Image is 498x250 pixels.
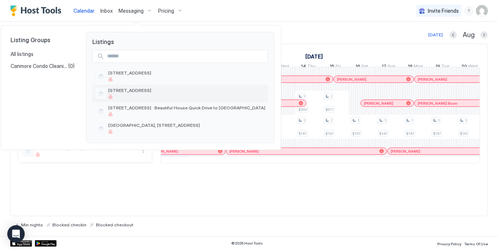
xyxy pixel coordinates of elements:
a: All listings [8,48,77,60]
span: [STREET_ADDRESS] [108,70,151,76]
span: [STREET_ADDRESS] · Beautiful House Quick Drive to [GEOGRAPHIC_DATA] [108,105,265,110]
a: [STREET_ADDRESS] [92,67,268,85]
span: [STREET_ADDRESS] [108,88,151,93]
a: [STREET_ADDRESS] [92,85,268,102]
a: Canmore Condo Cleaning (0) [8,60,77,72]
span: Canmore Condo Cleaning [11,63,68,69]
span: Listing Groups [8,36,77,44]
span: [GEOGRAPHIC_DATA], [STREET_ADDRESS] [108,122,200,128]
span: (0) [68,63,75,69]
a: [GEOGRAPHIC_DATA], [STREET_ADDRESS] [92,120,268,137]
input: Input Field [104,50,268,62]
span: Listings [92,38,268,45]
a: [STREET_ADDRESS] · Beautiful House Quick Drive to [GEOGRAPHIC_DATA] [92,102,268,120]
span: All listings [11,51,33,57]
div: Open Intercom Messenger [7,225,25,243]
